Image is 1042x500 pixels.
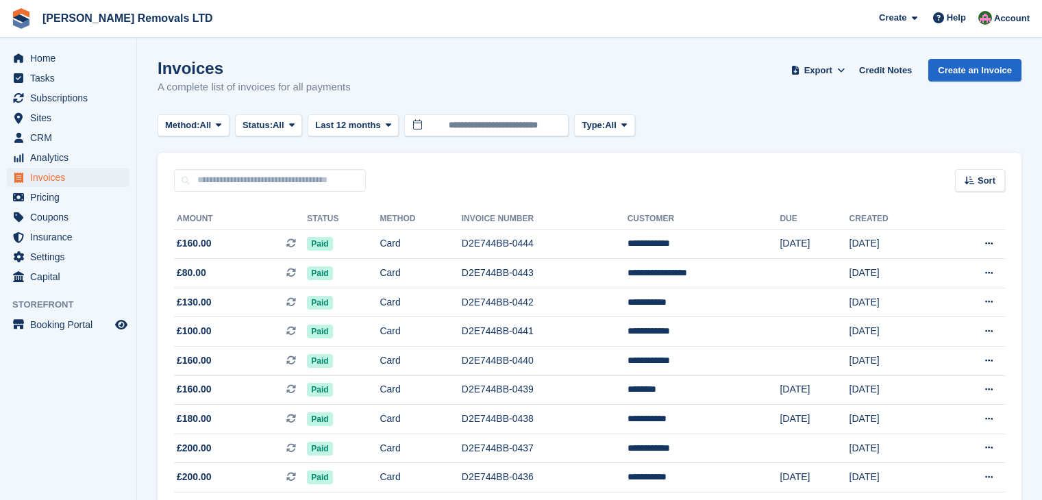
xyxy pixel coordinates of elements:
[7,168,129,187] a: menu
[380,405,461,434] td: Card
[849,375,939,405] td: [DATE]
[235,114,302,137] button: Status: All
[574,114,634,137] button: Type: All
[30,68,112,88] span: Tasks
[849,347,939,376] td: [DATE]
[158,79,351,95] p: A complete list of invoices for all payments
[243,118,273,132] span: Status:
[380,208,461,230] th: Method
[380,347,461,376] td: Card
[462,208,628,230] th: Invoice Number
[462,463,628,492] td: D2E744BB-0436
[307,325,332,338] span: Paid
[30,208,112,227] span: Coupons
[307,208,380,230] th: Status
[854,59,917,82] a: Credit Notes
[177,236,212,251] span: £160.00
[849,434,939,463] td: [DATE]
[30,188,112,207] span: Pricing
[177,266,206,280] span: £80.00
[7,108,129,127] a: menu
[605,118,617,132] span: All
[582,118,605,132] span: Type:
[158,59,351,77] h1: Invoices
[30,267,112,286] span: Capital
[307,296,332,310] span: Paid
[177,353,212,368] span: £160.00
[380,375,461,405] td: Card
[307,383,332,397] span: Paid
[7,267,129,286] a: menu
[978,174,995,188] span: Sort
[780,405,849,434] td: [DATE]
[30,315,112,334] span: Booking Portal
[177,441,212,455] span: £200.00
[849,229,939,259] td: [DATE]
[462,259,628,288] td: D2E744BB-0443
[462,347,628,376] td: D2E744BB-0440
[994,12,1030,25] span: Account
[978,11,992,25] img: Paul Withers
[165,118,200,132] span: Method:
[462,229,628,259] td: D2E744BB-0444
[30,227,112,247] span: Insurance
[780,375,849,405] td: [DATE]
[177,295,212,310] span: £130.00
[380,434,461,463] td: Card
[849,288,939,317] td: [DATE]
[307,471,332,484] span: Paid
[879,11,906,25] span: Create
[7,247,129,266] a: menu
[7,315,129,334] a: menu
[380,229,461,259] td: Card
[37,7,219,29] a: [PERSON_NAME] Removals LTD
[12,298,136,312] span: Storefront
[30,88,112,108] span: Subscriptions
[928,59,1021,82] a: Create an Invoice
[780,463,849,492] td: [DATE]
[947,11,966,25] span: Help
[780,229,849,259] td: [DATE]
[462,375,628,405] td: D2E744BB-0439
[307,237,332,251] span: Paid
[200,118,212,132] span: All
[380,317,461,347] td: Card
[7,68,129,88] a: menu
[30,168,112,187] span: Invoices
[30,49,112,68] span: Home
[315,118,380,132] span: Last 12 months
[307,412,332,426] span: Paid
[177,470,212,484] span: £200.00
[7,208,129,227] a: menu
[307,442,332,455] span: Paid
[7,88,129,108] a: menu
[780,208,849,230] th: Due
[462,434,628,463] td: D2E744BB-0437
[7,148,129,167] a: menu
[380,463,461,492] td: Card
[462,317,628,347] td: D2E744BB-0441
[30,247,112,266] span: Settings
[307,266,332,280] span: Paid
[804,64,832,77] span: Export
[158,114,230,137] button: Method: All
[849,259,939,288] td: [DATE]
[177,412,212,426] span: £180.00
[113,316,129,333] a: Preview store
[273,118,284,132] span: All
[307,354,332,368] span: Paid
[308,114,399,137] button: Last 12 months
[849,463,939,492] td: [DATE]
[462,405,628,434] td: D2E744BB-0438
[788,59,848,82] button: Export
[7,49,129,68] a: menu
[177,382,212,397] span: £160.00
[30,128,112,147] span: CRM
[849,317,939,347] td: [DATE]
[628,208,780,230] th: Customer
[174,208,307,230] th: Amount
[849,208,939,230] th: Created
[849,405,939,434] td: [DATE]
[7,227,129,247] a: menu
[462,288,628,317] td: D2E744BB-0442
